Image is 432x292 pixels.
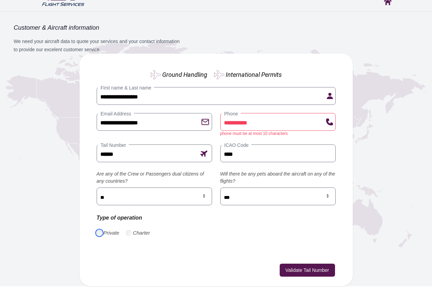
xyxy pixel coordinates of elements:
[222,142,252,149] label: ICAO Code
[220,131,336,136] div: phone must be at most 10 characters
[280,264,335,277] button: Validate Tail Number
[97,213,212,222] p: Type of operation
[98,84,154,91] label: First name & Last name
[133,229,150,237] label: Charter
[220,170,336,185] label: Will there be any pets aboard the aircraft on any of the flights?
[98,110,134,117] label: Email Address
[222,110,241,117] label: Phone
[98,142,129,149] label: Tail Number
[226,70,282,79] label: International Permits
[103,229,120,237] label: Private
[162,70,207,79] label: Ground Handling
[97,170,212,185] label: Are any of the Crew or Passengers dual citizens of any countries?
